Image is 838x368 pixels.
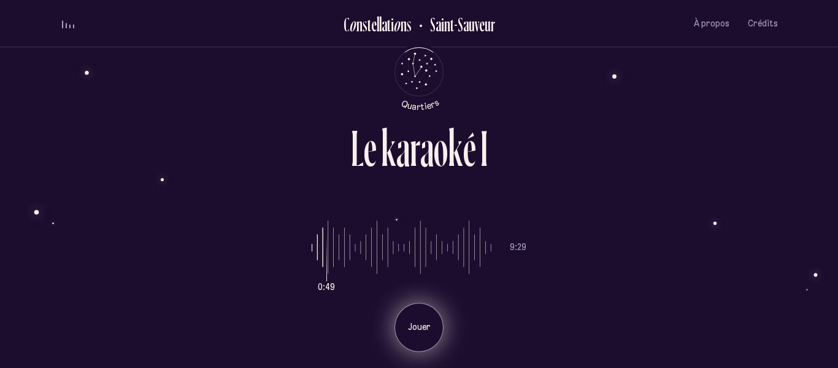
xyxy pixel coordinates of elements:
[381,123,396,174] div: k
[448,123,463,174] div: k
[379,14,382,34] div: l
[510,241,526,254] p: 9:29
[351,123,364,174] div: L
[377,14,379,34] div: l
[421,14,495,34] h2: Saint-Sauveur
[367,14,371,34] div: t
[410,123,420,174] div: r
[748,18,778,29] span: Crédits
[434,123,448,174] div: o
[401,14,407,34] div: n
[344,14,349,34] div: C
[407,14,412,34] div: s
[396,123,410,174] div: a
[694,9,729,38] button: À propos
[412,14,495,34] button: Retour au Quartier
[393,14,401,34] div: o
[383,47,455,111] button: Retour au menu principal
[404,321,434,334] p: Jouer
[356,14,363,34] div: n
[480,123,488,174] div: I
[391,14,394,34] div: i
[349,14,356,34] div: o
[371,14,377,34] div: e
[694,18,729,29] span: À propos
[363,14,367,34] div: s
[387,14,391,34] div: t
[463,123,476,174] div: é
[394,303,444,352] button: Jouer
[420,123,434,174] div: a
[748,9,778,38] button: Crédits
[399,96,440,112] tspan: Quartiers
[60,17,76,30] button: volume audio
[382,14,387,34] div: a
[364,123,377,174] div: e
